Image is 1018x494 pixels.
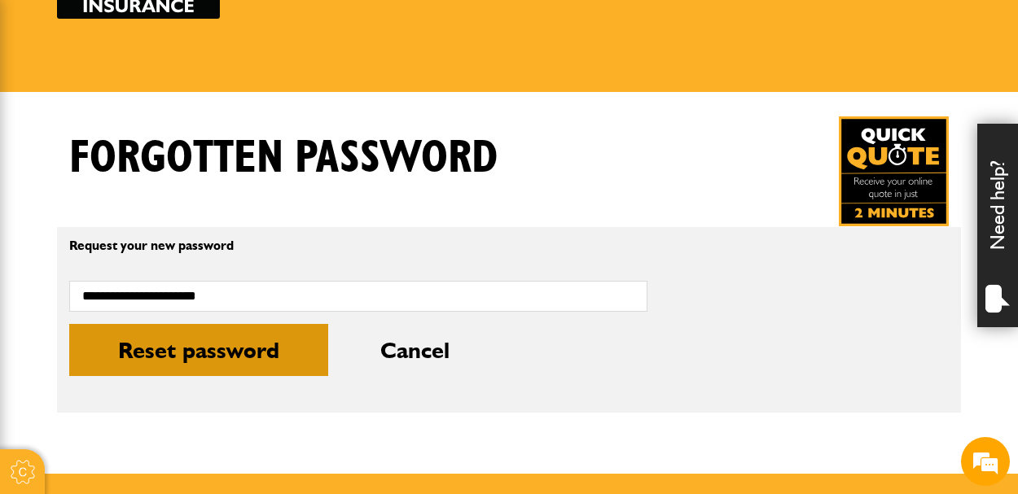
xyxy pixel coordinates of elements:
[839,116,949,226] img: Quick Quote
[69,324,328,376] button: Reset password
[331,324,498,376] button: Cancel
[977,124,1018,327] div: Need help?
[69,239,647,252] p: Request your new password
[69,131,498,186] h1: Forgotten password
[839,116,949,226] a: Get your insurance quote in just 2-minutes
